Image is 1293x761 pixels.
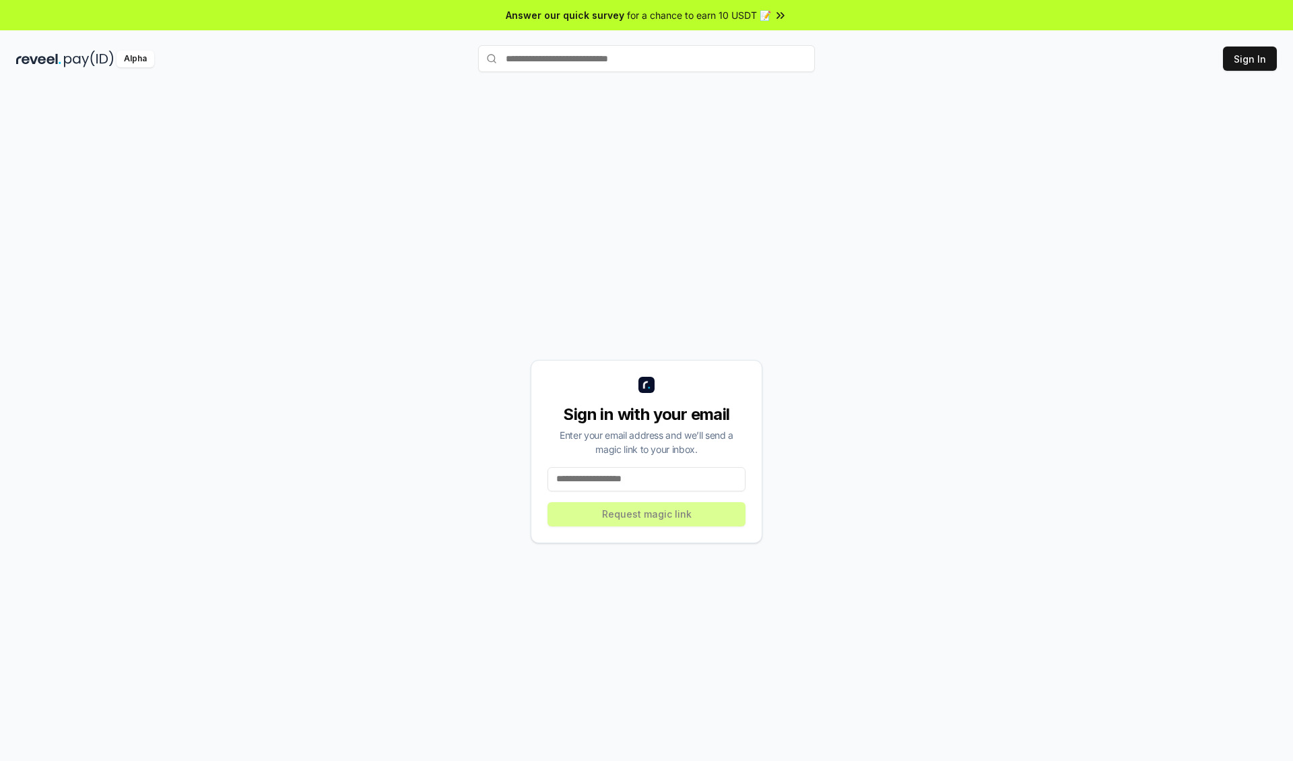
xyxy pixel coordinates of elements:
span: Answer our quick survey [506,8,624,22]
div: Alpha [117,51,154,67]
img: reveel_dark [16,51,61,67]
img: pay_id [64,51,114,67]
img: logo_small [638,377,655,393]
span: for a chance to earn 10 USDT 📝 [627,8,771,22]
div: Sign in with your email [548,404,745,425]
div: Enter your email address and we’ll send a magic link to your inbox. [548,428,745,456]
button: Sign In [1223,47,1277,71]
